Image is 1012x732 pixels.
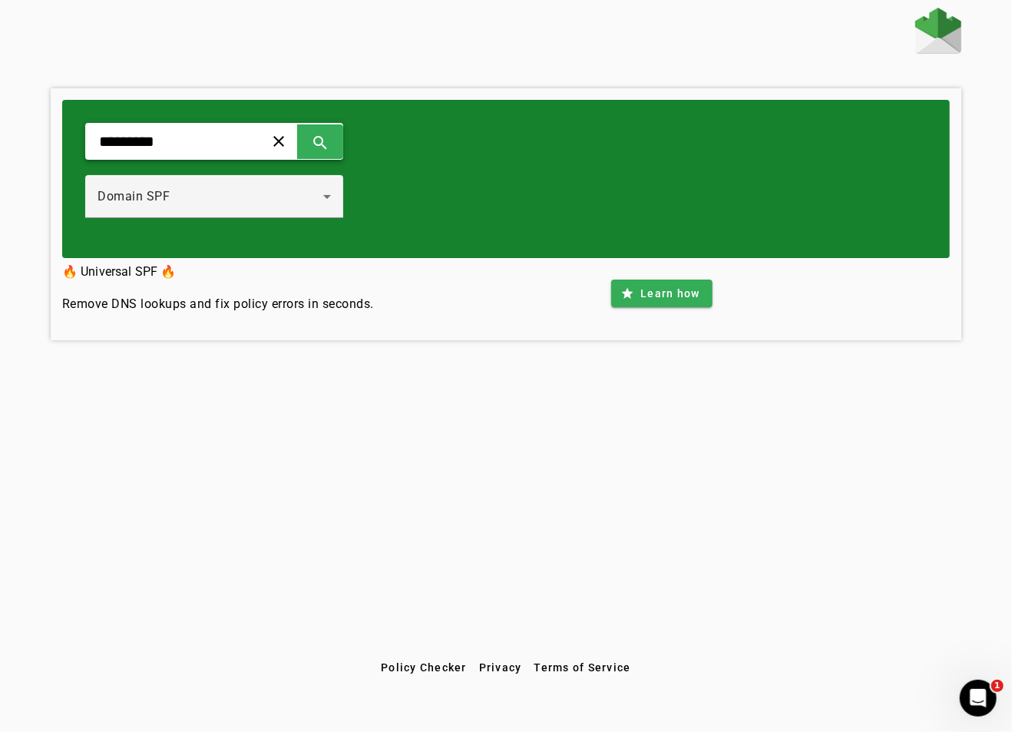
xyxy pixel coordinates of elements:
span: Domain SPF [98,189,170,204]
h4: Remove DNS lookups and fix policy errors in seconds. [62,295,374,313]
h3: 🔥 Universal SPF 🔥 [62,261,374,283]
button: Privacy [473,654,528,681]
a: Home [915,8,961,58]
img: Fraudmarc Logo [915,8,961,54]
button: Policy Checker [375,654,473,681]
span: Privacy [479,661,522,674]
button: Terms of Service [528,654,637,681]
span: Policy Checker [381,661,467,674]
iframe: Intercom live chat [960,680,997,717]
span: Learn how [640,286,699,301]
button: Learn how [611,280,712,307]
span: 1 [991,680,1004,692]
span: Terms of Service [534,661,631,674]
